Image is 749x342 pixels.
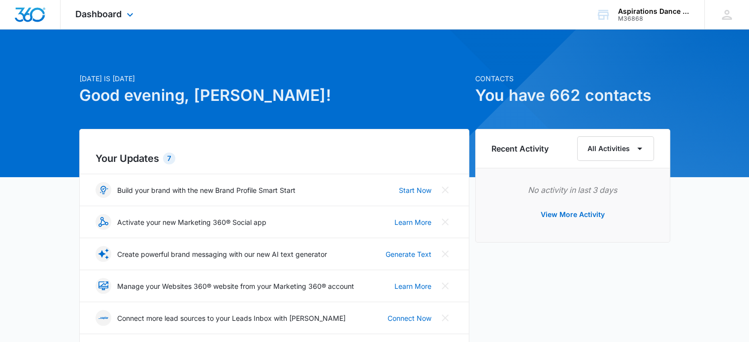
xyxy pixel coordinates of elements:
button: Close [437,246,453,262]
h1: You have 662 contacts [475,84,670,107]
p: Contacts [475,73,670,84]
a: Learn More [394,281,431,291]
p: Create powerful brand messaging with our new AI text generator [117,249,327,259]
button: Close [437,182,453,198]
a: Generate Text [386,249,431,259]
div: account name [618,7,690,15]
div: account id [618,15,690,22]
p: [DATE] is [DATE] [79,73,469,84]
a: Connect Now [388,313,431,323]
button: Close [437,310,453,326]
div: 7 [163,153,175,164]
button: Close [437,214,453,230]
button: Close [437,278,453,294]
button: View More Activity [531,203,615,226]
a: Learn More [394,217,431,227]
p: Build your brand with the new Brand Profile Smart Start [117,185,295,195]
h1: Good evening, [PERSON_NAME]! [79,84,469,107]
h6: Recent Activity [491,143,549,155]
p: Connect more lead sources to your Leads Inbox with [PERSON_NAME] [117,313,346,323]
p: Activate your new Marketing 360® Social app [117,217,266,227]
p: No activity in last 3 days [491,184,654,196]
p: Manage your Websites 360® website from your Marketing 360® account [117,281,354,291]
button: All Activities [577,136,654,161]
h2: Your Updates [96,151,453,166]
a: Start Now [399,185,431,195]
span: Dashboard [75,9,122,19]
